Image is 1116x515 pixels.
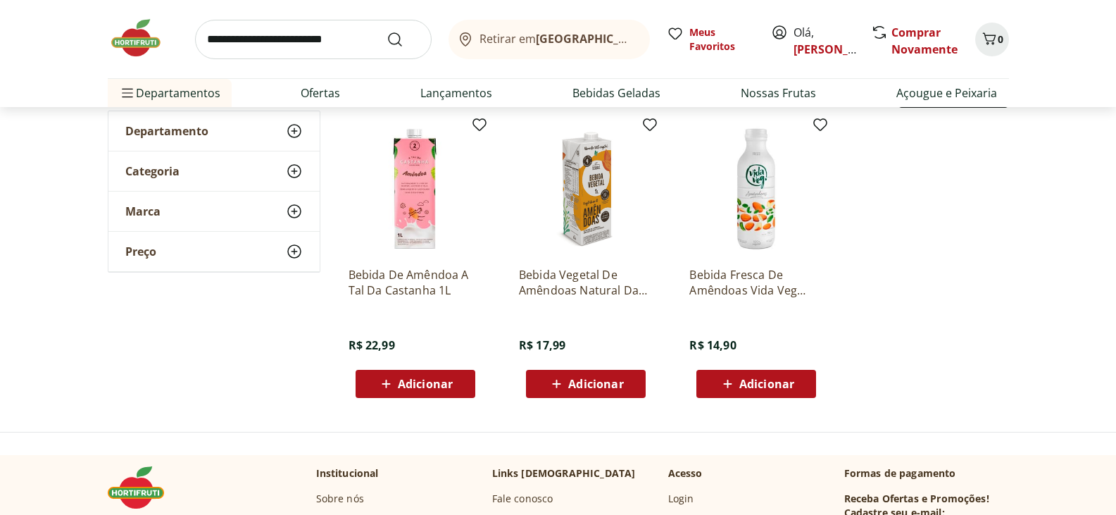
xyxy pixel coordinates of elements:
a: Bebida Vegetal De Amêndoas Natural Da Terra 1L [519,267,653,298]
button: Marca [108,192,320,231]
a: Nossas Frutas [741,85,816,101]
img: Hortifruti [108,17,178,59]
span: Meus Favoritos [689,25,754,54]
span: Marca [125,204,161,218]
a: Comprar Novamente [891,25,958,57]
span: Retirar em [479,32,635,45]
button: Departamento [108,111,320,151]
span: Departamento [125,124,208,138]
p: Formas de pagamento [844,466,1009,480]
button: Adicionar [696,370,816,398]
a: Bebida De Amêndoa A Tal Da Castanha 1L [349,267,482,298]
img: Bebida Vegetal De Amêndoas Natural Da Terra 1L [519,122,653,256]
img: Bebida Fresca De Amêndoas Vida Veg 700G [689,122,823,256]
span: Categoria [125,164,180,178]
button: Preço [108,232,320,271]
p: Links [DEMOGRAPHIC_DATA] [492,466,636,480]
button: Menu [119,76,136,110]
span: R$ 14,90 [689,337,736,353]
a: Ofertas [301,85,340,101]
a: Bebida Fresca De Amêndoas Vida Veg 700G [689,267,823,298]
span: R$ 17,99 [519,337,565,353]
p: Acesso [668,466,703,480]
span: Departamentos [119,76,220,110]
span: 0 [998,32,1003,46]
span: Olá, [794,24,856,58]
a: [PERSON_NAME] [794,42,885,57]
a: Meus Favoritos [667,25,754,54]
a: Sobre nós [316,492,364,506]
a: Bebidas Geladas [572,85,660,101]
img: Bebida De Amêndoa A Tal Da Castanha 1L [349,122,482,256]
button: Categoria [108,151,320,191]
input: search [195,20,432,59]
button: Adicionar [356,370,475,398]
a: Login [668,492,694,506]
b: [GEOGRAPHIC_DATA]/[GEOGRAPHIC_DATA] [536,31,773,46]
span: R$ 22,99 [349,337,395,353]
img: Hortifruti [108,466,178,509]
span: Preço [125,244,156,259]
a: Fale conosco [492,492,553,506]
h3: Receba Ofertas e Promoções! [844,492,989,506]
a: Açougue e Peixaria [896,85,997,101]
button: Carrinho [975,23,1009,56]
span: Adicionar [739,378,794,390]
button: Submit Search [387,31,420,48]
a: Lançamentos [420,85,492,101]
span: Adicionar [398,378,453,390]
span: Adicionar [568,378,623,390]
p: Institucional [316,466,379,480]
button: Adicionar [526,370,646,398]
button: Retirar em[GEOGRAPHIC_DATA]/[GEOGRAPHIC_DATA] [449,20,650,59]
